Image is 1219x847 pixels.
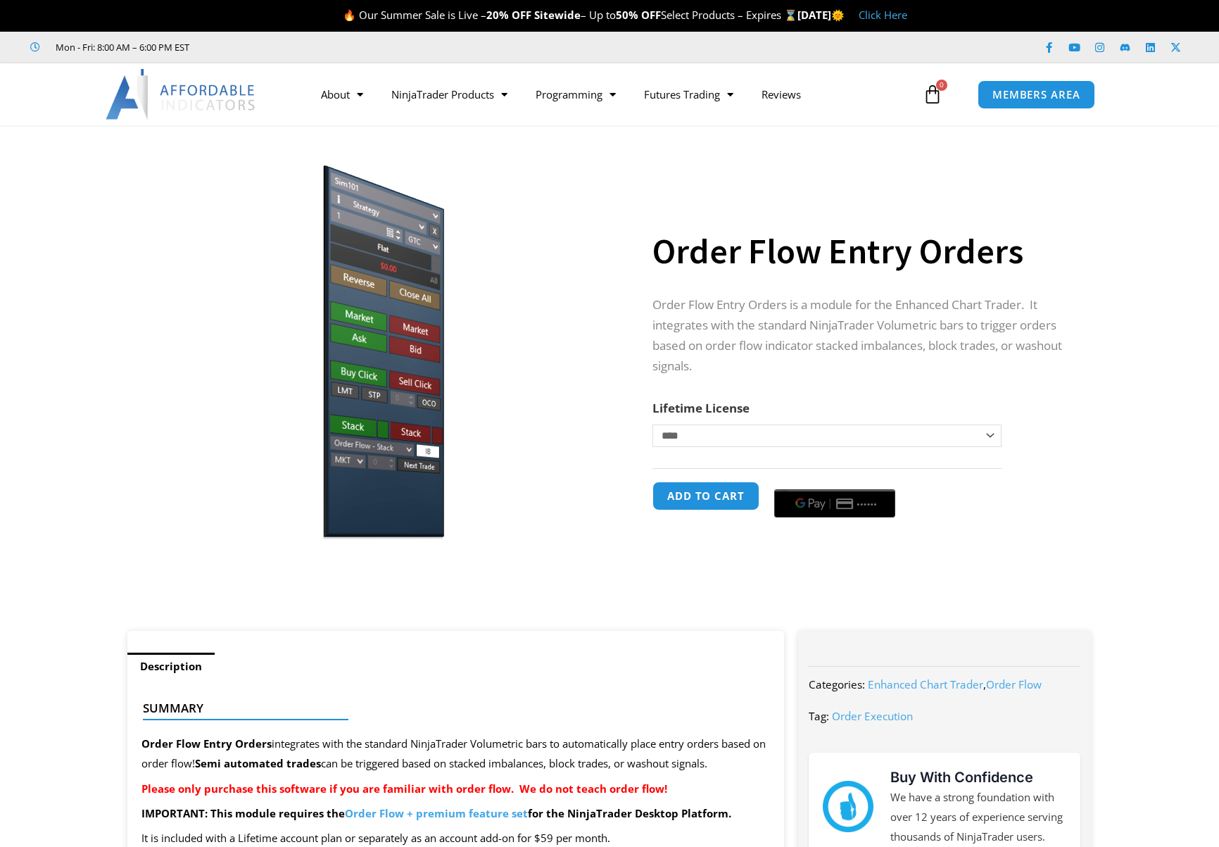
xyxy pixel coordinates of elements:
[127,653,215,680] a: Description
[797,8,845,22] strong: [DATE]
[652,227,1063,276] h1: Order Flow Entry Orders
[141,806,731,820] strong: IMPORTANT: This module requires the for the NinjaTrader Desktop Platform.
[859,8,907,22] a: Click Here
[978,80,1095,109] a: MEMBERS AREA
[307,78,919,111] nav: Menu
[809,677,865,691] span: Categories:
[486,8,531,22] strong: 20% OFF
[823,781,873,832] img: mark thumbs good 43913 | Affordable Indicators – NinjaTrader
[141,734,770,774] p: integrates with the standard NinjaTrader Volumetric bars to automatically place entry orders base...
[747,78,815,111] a: Reviews
[534,8,581,22] strong: Sitewide
[143,701,757,715] h4: Summary
[652,482,759,510] button: Add to cart
[936,80,947,91] span: 0
[106,69,257,120] img: LogoAI | Affordable Indicators – NinjaTrader
[857,499,878,509] text: ••••••
[345,806,528,820] a: Order Flow + premium feature set
[148,150,600,539] img: orderflow entry | Affordable Indicators – NinjaTrader
[890,788,1066,847] p: We have a strong foundation with over 12 years of experience serving thousands of NinjaTrader users.
[890,767,1066,788] h3: Buy With Confidence
[652,295,1063,377] p: Order Flow Entry Orders is a module for the Enhanced Chart Trader. It integrates with the standar...
[141,736,272,751] strong: Order Flow Entry Orders
[377,78,522,111] a: NinjaTrader Products
[771,479,898,481] iframe: Secure payment input frame
[831,8,845,22] span: 🌞
[902,74,964,115] a: 0
[868,677,983,691] a: Enhanced Chart Trader
[195,756,321,770] strong: Semi automated trades
[307,78,377,111] a: About
[343,8,797,22] span: 🔥 Our Summer Sale is Live – – Up to Select Products – Expires ⌛
[832,709,913,723] a: Order Execution
[52,39,189,56] span: Mon - Fri: 8:00 AM – 6:00 PM EST
[652,400,750,416] label: Lifetime License
[986,677,1042,691] a: Order Flow
[809,709,829,723] span: Tag:
[774,489,895,517] button: Buy with GPay
[992,89,1080,100] span: MEMBERS AREA
[868,677,1042,691] span: ,
[630,78,747,111] a: Futures Trading
[616,8,661,22] strong: 50% OFF
[522,78,630,111] a: Programming
[141,782,667,796] strong: Please only purchase this software if you are familiar with order flow. We do not teach order flow!
[209,40,420,54] iframe: Customer reviews powered by Trustpilot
